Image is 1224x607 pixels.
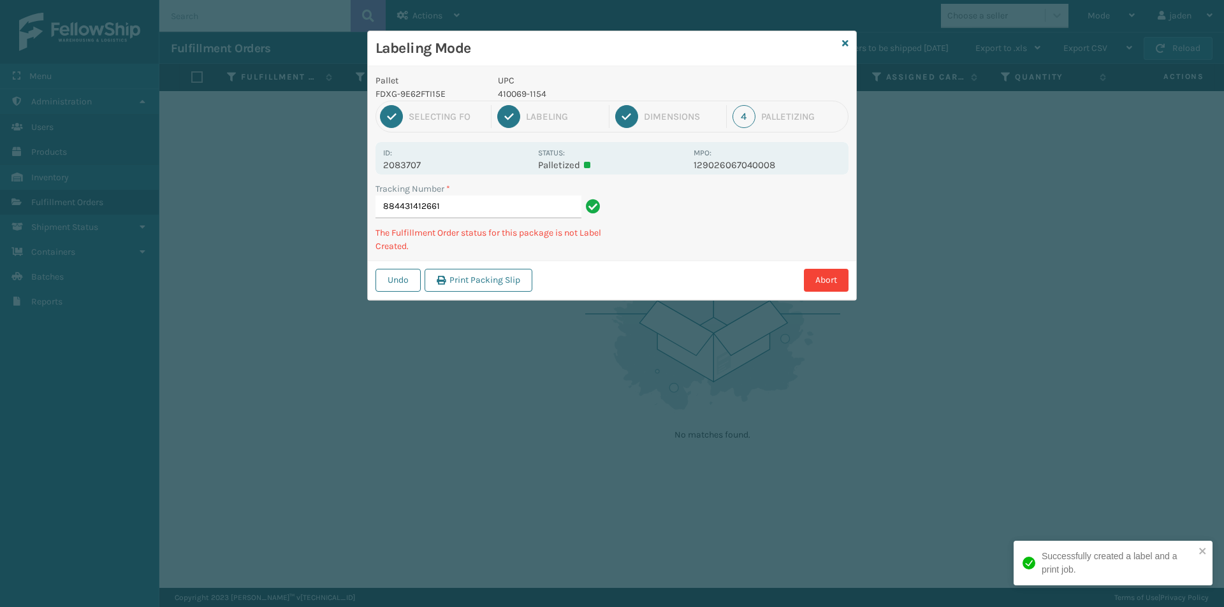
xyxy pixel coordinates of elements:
div: 2 [497,105,520,128]
h3: Labeling Mode [375,39,837,58]
p: 2083707 [383,159,530,171]
p: FDXG-9E62FTI15E [375,87,483,101]
button: Undo [375,269,421,292]
p: The Fulfillment Order status for this package is not Label Created. [375,226,604,253]
div: 3 [615,105,638,128]
p: UPC [498,74,686,87]
label: Tracking Number [375,182,450,196]
label: MPO: [694,148,711,157]
div: Palletizing [761,111,844,122]
p: Pallet [375,74,483,87]
label: Id: [383,148,392,157]
button: close [1198,546,1207,558]
div: 4 [732,105,755,128]
label: Status: [538,148,565,157]
p: 129026067040008 [694,159,841,171]
p: 410069-1154 [498,87,686,101]
button: Abort [804,269,849,292]
div: Successfully created a label and a print job. [1042,550,1195,576]
div: Labeling [526,111,602,122]
button: Print Packing Slip [425,269,532,292]
div: 1 [380,105,403,128]
div: Selecting FO [409,111,485,122]
p: Palletized [538,159,685,171]
div: Dimensions [644,111,720,122]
